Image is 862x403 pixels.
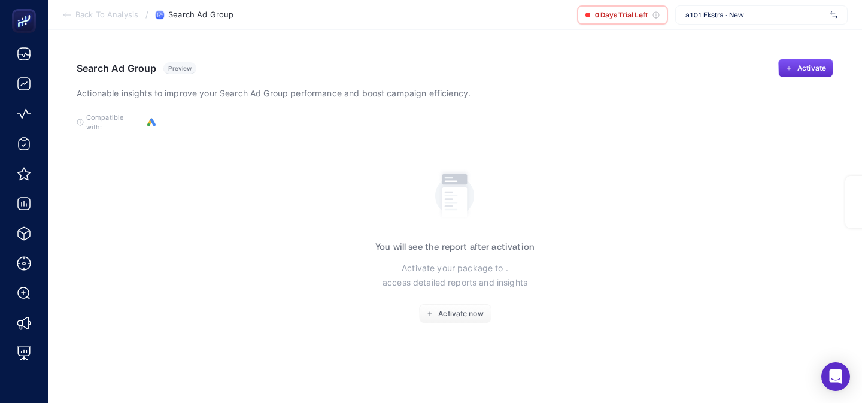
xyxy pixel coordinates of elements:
span: a101 Ekstra - New [685,10,825,20]
span: / [145,10,148,19]
span: Activate [797,63,826,73]
img: svg%3e [830,9,837,21]
span: 0 Days Trial Left [595,10,648,20]
div: Open Intercom Messenger [821,362,850,391]
span: Search Ad Group [168,10,233,20]
p: Activate your package to . access detailed reports and insights [383,261,527,290]
button: Activate now [419,304,491,323]
span: Back To Analysis [75,10,138,20]
span: Preview [168,65,192,72]
span: Compatible with: [86,113,140,132]
h1: Search Ad Group [77,62,156,74]
p: Actionable insights to improve your Search Ad Group performance and boost campaign efficiency. [77,86,471,101]
span: Activate now [438,309,483,319]
button: Activate [778,59,833,78]
h3: You will see the report after activation [375,242,535,252]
